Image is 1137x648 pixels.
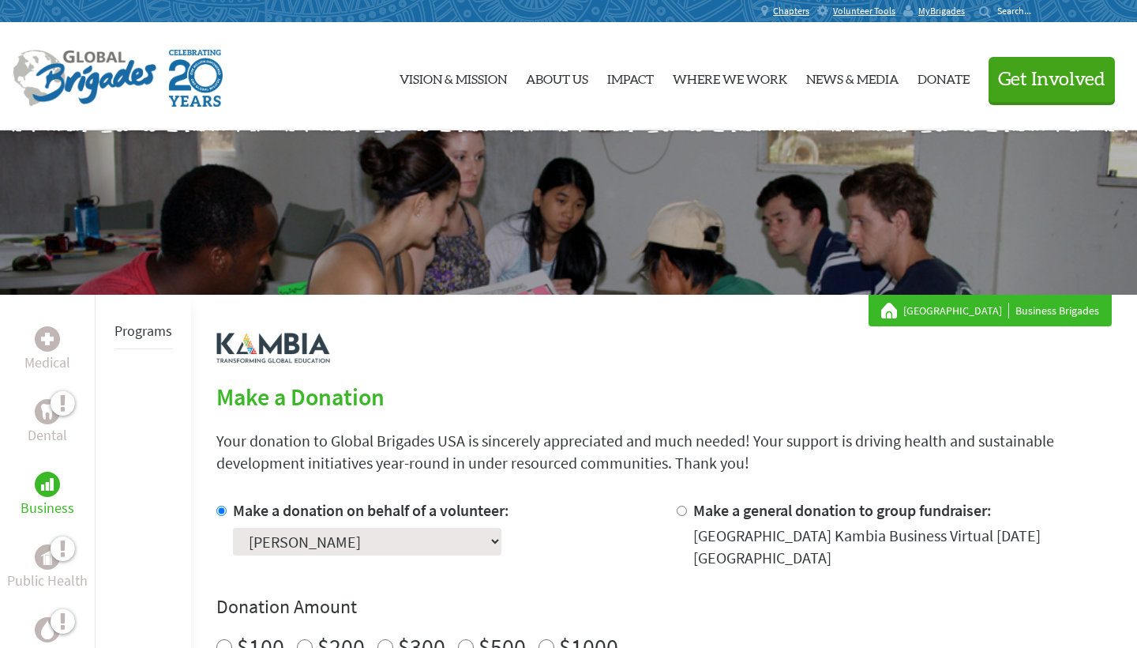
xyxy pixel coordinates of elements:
img: logo-kambia.png [216,333,330,364]
p: Business [21,497,74,519]
a: DentalDental [28,399,67,446]
div: Water [35,617,60,642]
img: Global Brigades Celebrating 20 Years [169,50,223,107]
a: Public HealthPublic Health [7,544,88,592]
img: Medical [41,333,54,345]
p: Medical [24,352,70,374]
a: [GEOGRAPHIC_DATA] [903,303,1009,318]
div: Public Health [35,544,60,570]
span: Chapters [773,5,809,17]
a: About Us [526,36,588,118]
a: Programs [114,322,172,340]
h2: Make a Donation [216,382,1112,411]
a: News & Media [806,36,899,118]
div: [GEOGRAPHIC_DATA] Kambia Business Virtual [DATE] [GEOGRAPHIC_DATA] [693,525,1112,569]
div: Business [35,472,60,497]
p: Public Health [7,570,88,592]
a: MedicalMedical [24,326,70,374]
a: Vision & Mission [400,36,507,118]
h4: Donation Amount [216,594,1112,620]
img: Global Brigades Logo [13,50,156,107]
a: Impact [607,36,654,118]
a: Donate [917,36,970,118]
a: BusinessBusiness [21,472,74,519]
li: Programs [114,314,172,349]
span: Volunteer Tools [833,5,895,17]
p: Dental [28,424,67,446]
a: Where We Work [673,36,787,118]
button: Get Involved [989,57,1115,102]
img: Water [41,620,54,639]
div: Medical [35,326,60,352]
div: Dental [35,399,60,424]
span: Get Involved [998,70,1105,89]
div: Business Brigades [881,303,1099,318]
span: MyBrigades [918,5,965,17]
input: Search... [997,5,1042,17]
label: Make a donation on behalf of a volunteer: [233,500,509,520]
img: Public Health [41,549,54,565]
img: Business [41,478,54,491]
label: Make a general donation to group fundraiser: [693,500,992,520]
img: Dental [41,404,54,419]
p: Your donation to Global Brigades USA is sincerely appreciated and much needed! Your support is dr... [216,430,1112,474]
